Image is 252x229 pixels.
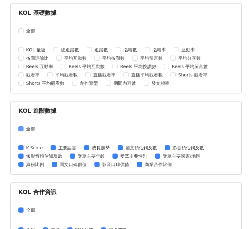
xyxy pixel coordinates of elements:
[138,55,165,62] span: 平均留言數
[100,161,132,168] span: 影音口碑價值
[24,80,67,87] span: Shorts 平均觀看數
[24,125,38,132] span: 全部
[176,71,210,78] span: Shorts 觀看率
[24,55,51,62] span: 按讚評論比
[149,80,172,87] span: 發文頻率
[170,144,207,151] span: 影音預估觸及數
[24,71,42,78] span: 觀看率
[24,46,48,53] span: KOL 量級
[77,80,101,87] span: 創作類型
[92,46,111,53] span: 追蹤數
[176,55,203,62] span: 平均分享數
[57,161,89,168] span: 圖文口碑價值
[18,188,234,196] div: KOL 合作資訊
[160,153,203,160] span: 受眾主要國家/地區
[24,27,38,34] span: 全部
[129,71,165,78] span: 直播平均觀看數
[179,46,198,53] span: 互動率
[118,153,150,160] span: 受眾主要性別
[91,71,118,78] span: 直播觀看率
[24,161,47,168] span: 真粉比例
[56,144,79,151] span: 主要語言
[58,46,82,53] span: 總追蹤數
[118,63,159,70] span: Reels 平均按讚數
[62,55,89,62] span: 平均互動數
[121,46,140,53] span: 漲粉數
[169,63,210,70] span: Reels 平均留言數
[111,80,139,87] span: 期間內容數
[24,153,65,160] span: 短影音預估觸及數
[89,144,112,151] span: 成長趨勢
[150,46,169,53] span: 漲粉率
[123,144,160,151] span: 圖文預估觸及數
[53,71,80,78] span: 平均觀看數
[100,55,127,62] span: 平均按讚數
[24,207,38,214] span: 全部
[18,9,234,17] div: KOL 基礎數據
[66,63,107,70] span: Reels 平均互動數
[142,161,174,168] span: 商業合作比例
[18,107,234,115] div: KOL 進階數據
[75,153,107,160] span: 受眾主要年齡
[24,144,45,151] span: K-Score
[24,63,56,70] span: Reels 互動率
